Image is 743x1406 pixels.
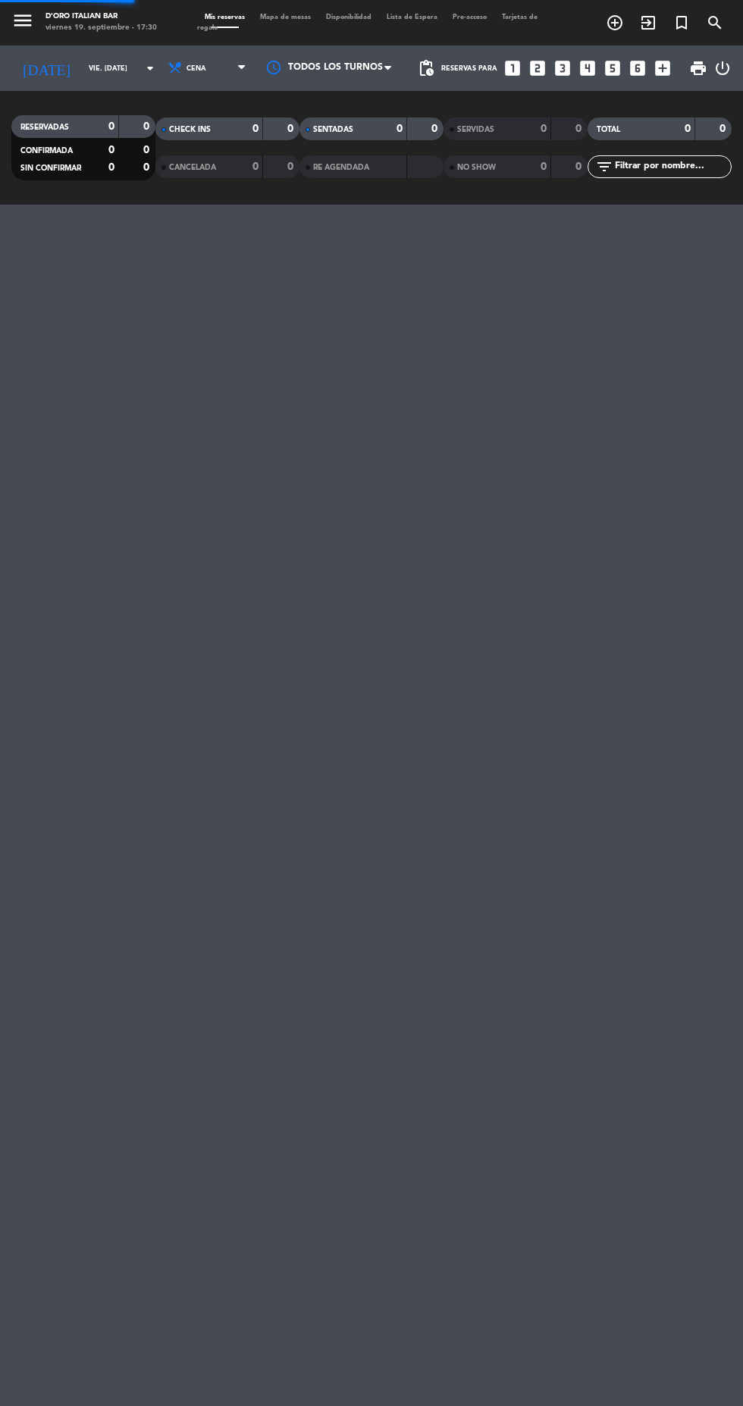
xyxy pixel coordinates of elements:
[431,124,440,134] strong: 0
[713,59,732,77] i: power_settings_new
[11,53,81,83] i: [DATE]
[11,9,34,36] button: menu
[503,58,522,78] i: looks_one
[541,161,547,172] strong: 0
[252,124,259,134] strong: 0
[143,121,152,132] strong: 0
[457,164,496,171] span: NO SHOW
[287,161,296,172] strong: 0
[597,126,620,133] span: TOTAL
[528,58,547,78] i: looks_two
[252,14,318,20] span: Mapa de mesas
[108,121,114,132] strong: 0
[45,23,157,34] div: viernes 19. septiembre - 17:30
[541,124,547,134] strong: 0
[628,58,647,78] i: looks_6
[169,126,211,133] span: CHECK INS
[603,58,622,78] i: looks_5
[143,145,152,155] strong: 0
[653,58,672,78] i: add_box
[20,164,81,172] span: SIN CONFIRMAR
[187,64,206,73] span: Cena
[606,14,624,32] i: add_circle_outline
[575,124,585,134] strong: 0
[553,58,572,78] i: looks_3
[685,124,691,134] strong: 0
[575,161,585,172] strong: 0
[20,124,69,131] span: RESERVADAS
[108,145,114,155] strong: 0
[252,161,259,172] strong: 0
[445,14,494,20] span: Pre-acceso
[689,59,707,77] span: print
[706,14,724,32] i: search
[20,147,73,155] span: CONFIRMADA
[11,9,34,32] i: menu
[313,126,353,133] span: SENTADAS
[141,59,159,77] i: arrow_drop_down
[639,14,657,32] i: exit_to_app
[672,14,691,32] i: turned_in_not
[713,45,732,91] div: LOG OUT
[197,14,252,20] span: Mis reservas
[719,124,729,134] strong: 0
[287,124,296,134] strong: 0
[379,14,445,20] span: Lista de Espera
[169,164,216,171] span: CANCELADA
[595,158,613,176] i: filter_list
[397,124,403,134] strong: 0
[45,11,157,23] div: D'oro Italian Bar
[318,14,379,20] span: Disponibilidad
[108,162,114,173] strong: 0
[441,64,497,73] span: Reservas para
[613,158,731,175] input: Filtrar por nombre...
[143,162,152,173] strong: 0
[313,164,369,171] span: RE AGENDADA
[457,126,494,133] span: SERVIDAS
[578,58,597,78] i: looks_4
[417,59,435,77] span: pending_actions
